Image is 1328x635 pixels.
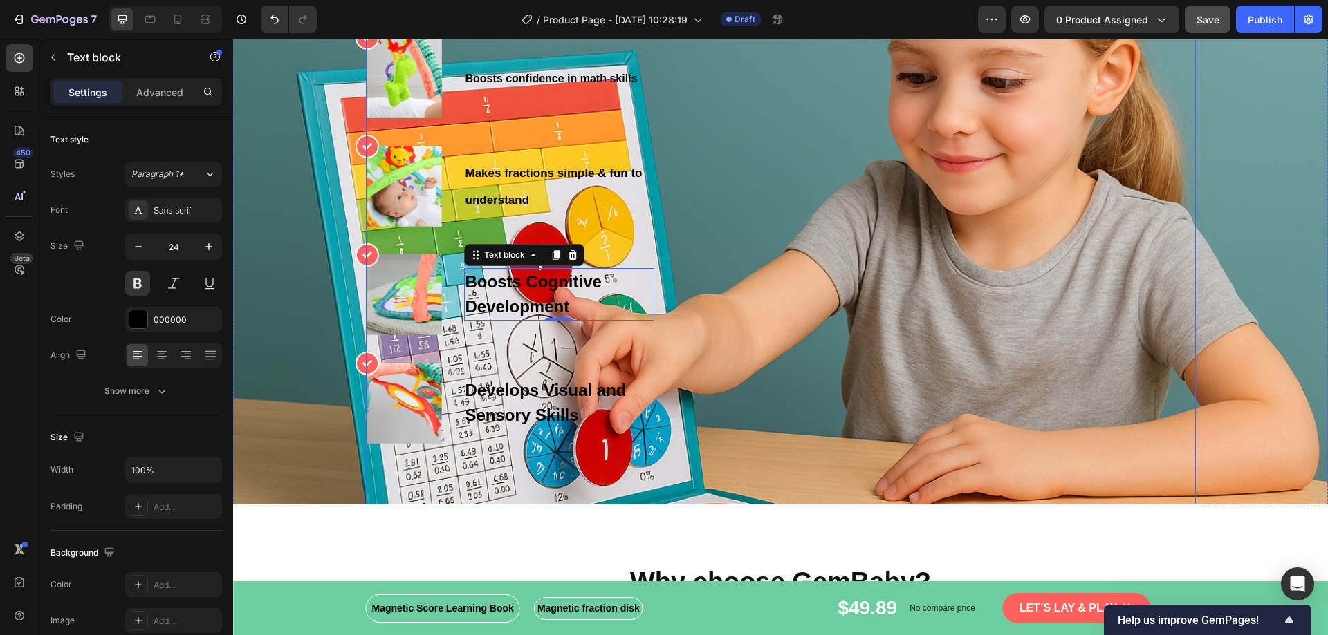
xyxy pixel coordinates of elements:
div: Image [50,614,75,627]
p: Why choose GemBaby? [24,528,1071,560]
div: Color [50,313,72,325]
div: Size [50,428,87,447]
span: 0 product assigned [1056,12,1148,27]
p: Advanced [136,85,183,99]
img: Alt Image [133,107,209,188]
div: Text block [248,210,295,222]
p: Boosts Cognitive Development [232,231,420,281]
button: 7 [6,6,103,33]
div: Let’s lay & play [786,562,885,576]
div: Rich Text Editor. Editing area: main [231,119,421,176]
span: Magnetic fraction disk [302,562,409,577]
input: Auto [126,457,221,482]
span: / [537,12,540,27]
div: Open Intercom Messenger [1281,567,1314,600]
div: Width [50,464,73,476]
div: Add... [154,615,219,627]
div: Sans-serif [154,205,219,217]
p: Develops Visual and Sensory Skills [232,339,420,389]
button: Publish [1236,6,1294,33]
span: Draft [735,13,755,26]
div: Color [50,578,72,591]
p: No compare price [676,565,742,574]
div: Font [50,204,68,216]
strong: Boosts confidence in math skills [232,34,405,46]
img: Alt Image [133,324,209,405]
span: Paragraph 1* [131,168,184,180]
div: Publish [1248,12,1282,27]
p: Settings [68,85,107,99]
div: 000000 [154,314,219,326]
button: Save [1185,6,1230,33]
button: 0 product assigned [1044,6,1179,33]
p: Text block [67,49,185,66]
div: Undo/Redo [261,6,317,33]
button: Show survey - Help us improve GemPages! [1118,612,1298,628]
iframe: Design area [233,39,1328,635]
div: Add... [154,501,219,513]
img: Alt Image [133,216,209,296]
p: 7 [91,11,97,28]
div: Background [50,544,118,562]
div: Beta [10,253,33,264]
div: Styles [50,168,75,180]
div: Add... [154,579,219,591]
div: Size [50,237,87,256]
span: Save [1197,14,1219,26]
div: Show more [104,384,169,398]
div: 450 [13,147,33,158]
span: Product Page - [DATE] 10:28:19 [543,12,688,27]
div: $49.89 [603,553,665,585]
button: Show more [50,379,222,404]
span: Makes fractions simple & fun to understand [232,128,409,168]
button: Paragraph 1* [125,162,222,187]
span: Help us improve GemPages! [1118,614,1281,627]
div: Rich Text Editor. Editing area: main [231,24,406,54]
div: Padding [50,500,82,513]
div: Text style [50,133,89,146]
div: Align [50,346,89,365]
button: Let’s lay & play [770,554,918,584]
